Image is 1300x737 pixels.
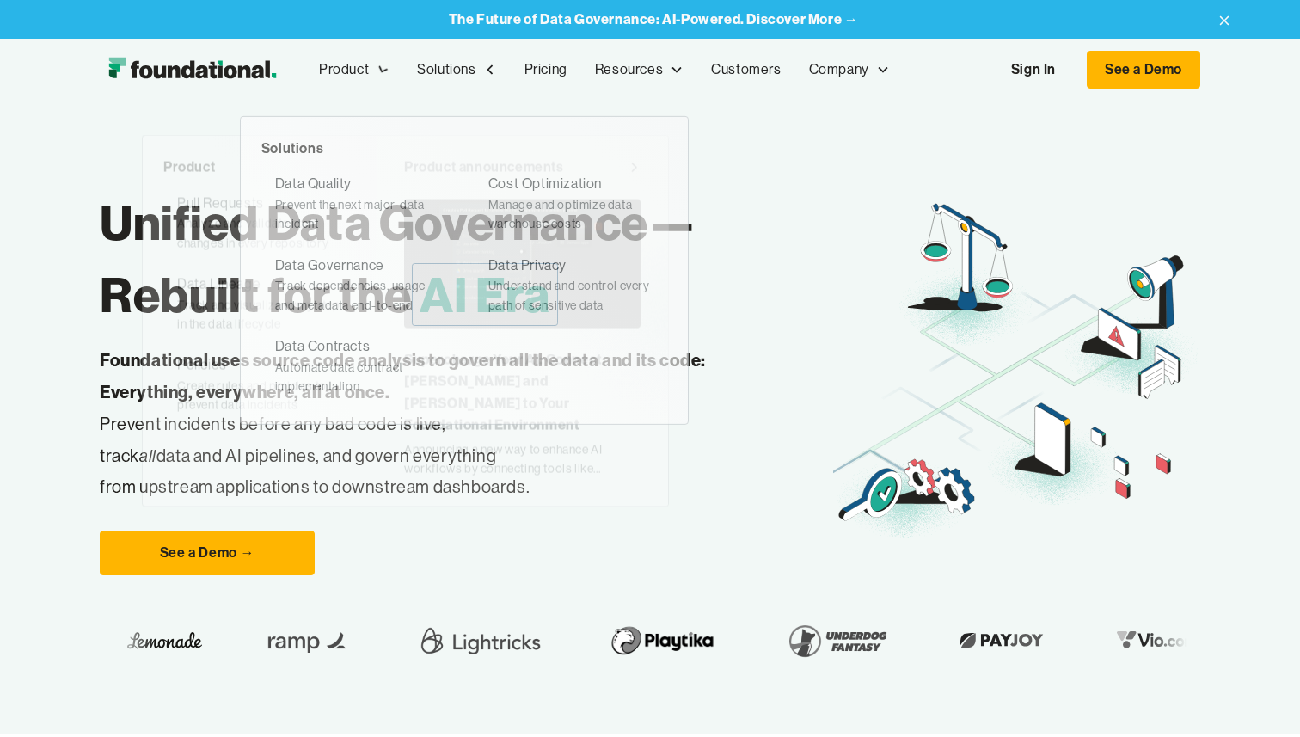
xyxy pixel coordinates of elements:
a: The Future of Data Governance: AI-Powered. Discover More → [449,11,859,28]
a: Pull RequestsAnalyze and validate code changes in every repository [163,185,356,259]
div: Resources [595,58,663,81]
div: Data Privacy [488,255,567,277]
div: Data Governance [275,255,384,277]
a: Sign In [994,52,1073,88]
div: Data Lineage [177,273,261,295]
div: Cost Optimization [488,173,602,195]
div: Solutions [403,41,510,98]
a: Supercharge Your AI: Connect [PERSON_NAME] and [PERSON_NAME] to Your Foundational EnvironmentAnno... [404,192,641,485]
div: Prevent the next major data incident [275,195,440,234]
div: Pull Requests [177,192,264,214]
div: Product [163,156,356,178]
div: Product [319,58,369,81]
a: Customers [697,41,794,98]
img: Payjoy [947,627,1049,654]
strong: Foundational uses source code analysis to govern all the data and its code: Everything, everywher... [100,349,706,402]
a: Pricing [511,41,581,98]
div: Analyze and validate code changes in every repository [177,214,342,253]
div: Policies [177,354,227,377]
img: Vio.com [1104,627,1204,654]
img: Foundational Logo [100,52,285,87]
div: Data Contracts [275,335,370,358]
nav: Product [142,134,669,507]
a: Data PrivacyUnderstand and control every path of sensitive data [475,248,667,322]
h1: Unified Data Governance— Rebuilt for the [100,187,833,331]
a: Data LineageTrack and visualize every step in the data lifecycle [163,266,356,340]
div: Data Quality [275,173,352,195]
div: Company [795,41,904,98]
div: Announcing a new way to enhance AI workflows by connecting tools like [PERSON_NAME] and [PERSON_N... [404,439,641,478]
div: Create rules and policies to prevent data incidents [177,376,342,415]
div: Supercharge Your AI: Connect [PERSON_NAME] and [PERSON_NAME] to Your Foundational Environment [404,348,641,436]
a: Data GovernanceTrack dependencies, usage and metadata end-to-end [261,248,454,322]
div: Track dependencies, usage and metadata end-to-end [275,276,440,315]
img: Playtika [598,617,721,665]
a: Data ContractsAutomate data contract implementation [261,329,454,402]
p: Prevent incidents before any bad code is live, track data and AI pipelines, and govern everything... [100,345,760,503]
a: PoliciesCreate rules and policies to prevent data incidents [163,347,356,421]
div: Product [305,41,403,98]
div: Automate data contract implementation [275,358,440,396]
strong: The Future of Data Governance: AI-Powered. Discover More → [449,10,859,28]
a: See a Demo [1087,51,1200,89]
img: Lemonade [124,627,199,654]
div: Solutions [261,138,667,160]
em: all [139,445,156,466]
a: Cost OptimizationManage and optimize data warehouse costs [475,166,667,240]
iframe: Chat Widget [1214,654,1300,737]
nav: Solutions [240,116,689,425]
img: Underdog Fantasy [776,617,892,665]
img: Lightricks [412,617,543,665]
a: Data QualityPrevent the next major data incident [261,166,454,240]
div: Understand and control every path of sensitive data [488,276,653,315]
div: Track and visualize every step in the data lifecycle [177,295,342,334]
img: Ramp [254,617,357,665]
div: Solutions [417,58,475,81]
div: Company [809,58,869,81]
div: Resources [581,41,697,98]
a: See a Demo → [100,531,315,575]
div: Manage and optimize data warehouse costs [488,195,653,234]
a: home [100,52,285,87]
